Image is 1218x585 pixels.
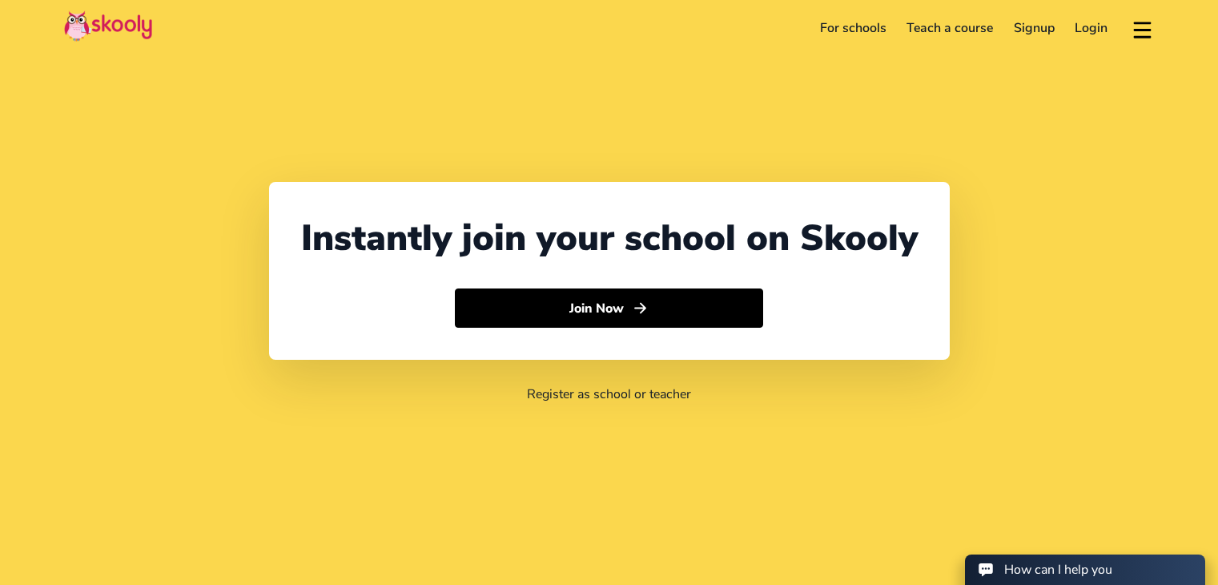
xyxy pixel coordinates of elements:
[64,10,152,42] img: Skooly
[896,15,1003,41] a: Teach a course
[1003,15,1065,41] a: Signup
[527,385,691,403] a: Register as school or teacher
[632,300,649,317] ion-icon: arrow forward outline
[1065,15,1119,41] a: Login
[810,15,897,41] a: For schools
[1131,15,1154,42] button: menu outline
[301,214,918,263] div: Instantly join your school on Skooly
[455,288,763,329] button: Join Nowarrow forward outline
